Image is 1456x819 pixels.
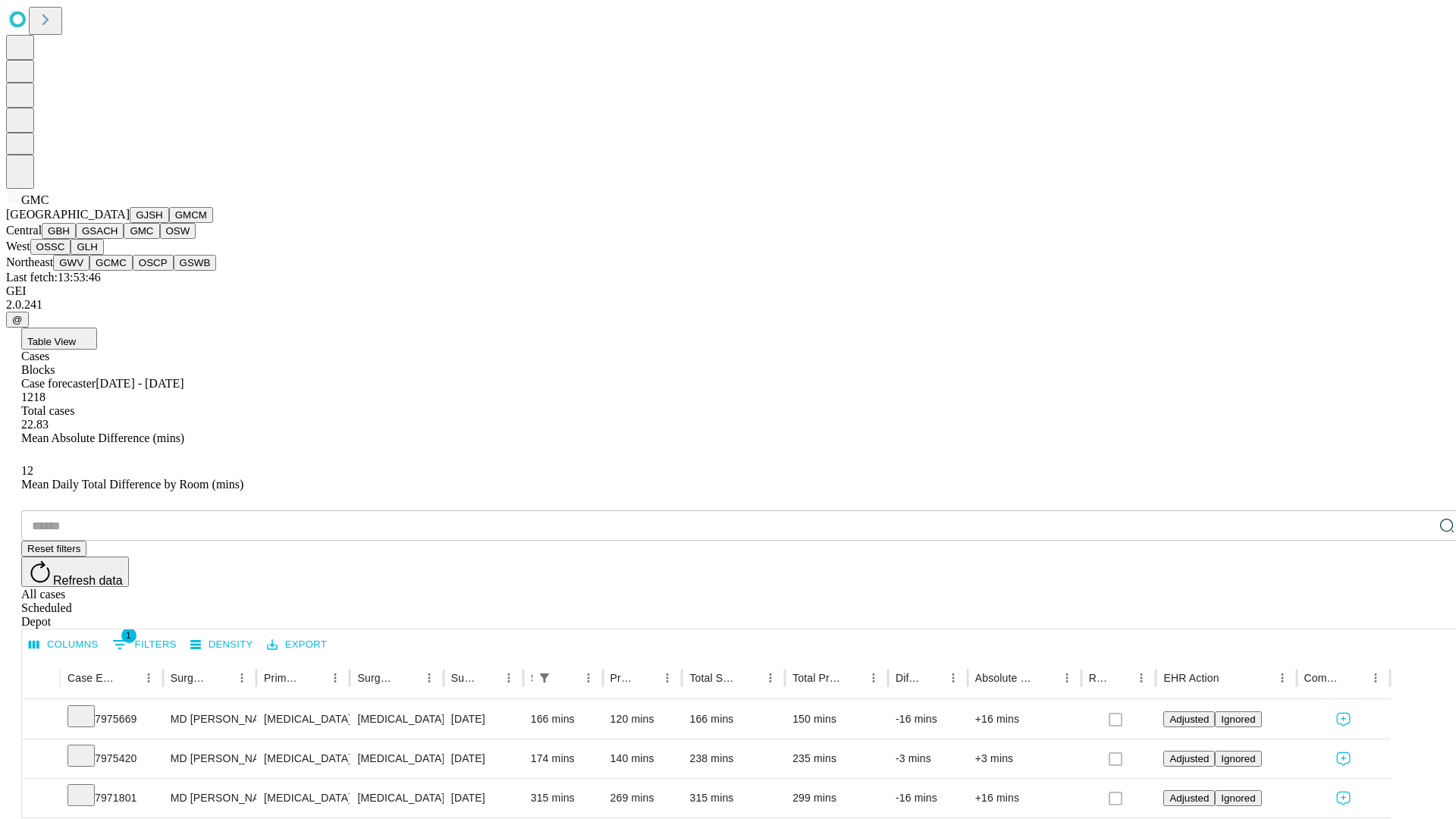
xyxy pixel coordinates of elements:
[169,207,213,223] button: GMCM
[171,779,249,817] div: MD [PERSON_NAME] [PERSON_NAME] Md
[534,667,555,689] button: Show filters
[325,667,346,689] button: Menu
[610,739,675,778] div: 140 mins
[133,255,174,271] button: OSCP
[30,746,52,773] button: Expand
[71,239,103,255] button: GLH
[1163,711,1215,727] button: Adjusted
[96,377,184,390] span: [DATE] - [DATE]
[117,667,138,689] button: Sort
[21,418,49,431] span: 22.83
[975,672,1034,684] div: Absolute Difference
[264,700,342,739] div: [MEDICAL_DATA]
[1163,751,1215,767] button: Adjusted
[451,672,475,684] div: Surgery Date
[6,271,101,284] span: Last fetch: 13:53:46
[357,672,395,684] div: Surgery Name
[303,667,325,689] button: Sort
[6,312,29,328] button: @
[1215,790,1261,806] button: Ignored
[943,667,964,689] button: Menu
[357,700,435,739] div: [MEDICAL_DATA] DIAGNOSTIC
[921,667,943,689] button: Sort
[975,739,1074,778] div: +3 mins
[975,779,1074,817] div: +16 mins
[264,779,342,817] div: [MEDICAL_DATA]
[1215,751,1261,767] button: Ignored
[138,667,159,689] button: Menu
[67,672,115,684] div: Case Epic Id
[397,667,419,689] button: Sort
[451,779,516,817] div: [DATE]
[657,667,678,689] button: Menu
[27,336,76,347] span: Table View
[171,700,249,739] div: MD [PERSON_NAME]
[21,557,129,587] button: Refresh data
[174,255,217,271] button: GSWB
[210,667,231,689] button: Sort
[689,672,737,684] div: Total Scheduled Duration
[689,739,777,778] div: 238 mins
[30,239,71,255] button: OSSC
[1163,672,1219,684] div: EHR Action
[975,700,1074,739] div: +16 mins
[357,739,435,778] div: [MEDICAL_DATA] EVACUATION OF SUBDURAL OR [MEDICAL_DATA] SUPRATENTORIAL
[531,700,595,739] div: 166 mins
[67,779,155,817] div: 7971801
[1365,667,1386,689] button: Menu
[231,667,253,689] button: Menu
[1169,714,1209,725] span: Adjusted
[792,779,880,817] div: 299 mins
[531,672,532,684] div: Scheduled In Room Duration
[67,700,155,739] div: 7975669
[6,284,1450,298] div: GEI
[1221,753,1255,764] span: Ignored
[1109,667,1131,689] button: Sort
[6,208,130,221] span: [GEOGRAPHIC_DATA]
[760,667,781,689] button: Menu
[25,633,102,657] button: Select columns
[842,667,863,689] button: Sort
[610,672,635,684] div: Predicted In Room Duration
[21,193,49,206] span: GMC
[160,223,196,239] button: OSW
[792,739,880,778] div: 235 mins
[264,672,302,684] div: Primary Service
[1215,711,1261,727] button: Ignored
[1131,667,1152,689] button: Menu
[67,739,155,778] div: 7975420
[187,633,257,657] button: Density
[557,667,578,689] button: Sort
[1272,667,1293,689] button: Menu
[610,700,675,739] div: 120 mins
[1221,792,1255,804] span: Ignored
[121,628,136,643] span: 1
[1169,753,1209,764] span: Adjusted
[531,739,595,778] div: 174 mins
[1344,667,1365,689] button: Sort
[1304,672,1342,684] div: Comments
[130,207,169,223] button: GJSH
[635,667,657,689] button: Sort
[863,667,884,689] button: Menu
[6,240,30,253] span: West
[6,298,1450,312] div: 2.0.241
[108,632,180,657] button: Show filters
[419,667,440,689] button: Menu
[89,255,133,271] button: GCMC
[42,223,76,239] button: GBH
[531,779,595,817] div: 315 mins
[21,328,97,350] button: Table View
[27,543,80,554] span: Reset filters
[30,786,52,812] button: Expand
[534,667,555,689] div: 1 active filter
[689,700,777,739] div: 166 mins
[30,707,52,733] button: Expand
[53,574,123,587] span: Refresh data
[1163,790,1215,806] button: Adjusted
[451,700,516,739] div: [DATE]
[21,377,96,390] span: Case forecaster
[896,739,960,778] div: -3 mins
[578,667,599,689] button: Menu
[171,672,209,684] div: Surgeon Name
